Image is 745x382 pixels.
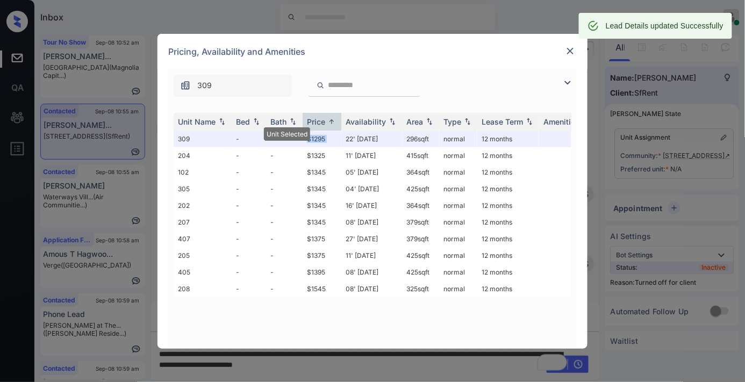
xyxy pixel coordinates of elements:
td: 425 sqft [402,247,439,264]
td: 305 [174,181,232,197]
td: 208 [174,280,232,297]
td: 12 months [477,264,539,280]
td: - [266,197,303,214]
td: 415 sqft [402,147,439,164]
td: 12 months [477,247,539,264]
td: 405 [174,264,232,280]
td: 11' [DATE] [341,147,402,164]
td: 379 sqft [402,230,439,247]
td: $1395 [303,264,341,280]
td: 05' [DATE] [341,164,402,181]
div: Unit Name [178,117,216,126]
div: Bed [236,117,250,126]
td: $1345 [303,181,341,197]
td: 22' [DATE] [341,131,402,147]
td: normal [439,280,477,297]
td: 425 sqft [402,264,439,280]
td: normal [439,264,477,280]
td: normal [439,197,477,214]
td: - [266,214,303,230]
img: icon-zuma [180,80,191,91]
td: $1375 [303,230,341,247]
div: Type [443,117,461,126]
td: - [232,230,266,247]
span: 309 [197,80,212,91]
td: 205 [174,247,232,264]
img: sorting [288,118,298,125]
td: - [232,131,266,147]
td: 16' [DATE] [341,197,402,214]
td: - [232,280,266,297]
td: 407 [174,230,232,247]
img: sorting [524,118,535,125]
td: - [266,181,303,197]
td: 296 sqft [402,131,439,147]
td: $1345 [303,197,341,214]
img: sorting [217,118,227,125]
td: normal [439,247,477,264]
td: 12 months [477,214,539,230]
img: sorting [462,118,473,125]
td: 08' [DATE] [341,280,402,297]
td: 364 sqft [402,197,439,214]
td: - [266,247,303,264]
td: normal [439,164,477,181]
td: 12 months [477,197,539,214]
img: sorting [387,118,398,125]
td: 11' [DATE] [341,247,402,264]
td: 12 months [477,181,539,197]
td: 325 sqft [402,280,439,297]
td: - [266,164,303,181]
td: $1295 [303,131,341,147]
td: 12 months [477,280,539,297]
td: normal [439,131,477,147]
td: $1345 [303,164,341,181]
div: Area [406,117,423,126]
td: normal [439,230,477,247]
td: $1345 [303,214,341,230]
td: - [266,280,303,297]
td: 04' [DATE] [341,181,402,197]
td: - [266,131,303,147]
div: Amenities [543,117,579,126]
td: - [232,147,266,164]
div: Availability [346,117,386,126]
td: 202 [174,197,232,214]
img: sorting [251,118,262,125]
div: Bath [270,117,286,126]
td: - [232,247,266,264]
td: 12 months [477,147,539,164]
td: 204 [174,147,232,164]
div: Lease Term [482,117,523,126]
td: 27' [DATE] [341,230,402,247]
td: normal [439,181,477,197]
td: 12 months [477,164,539,181]
div: Price [307,117,325,126]
td: - [232,264,266,280]
td: $1325 [303,147,341,164]
td: normal [439,147,477,164]
td: - [266,147,303,164]
td: - [266,264,303,280]
img: icon-zuma [317,81,325,90]
td: - [232,164,266,181]
td: $1545 [303,280,341,297]
div: Lead Details updated Successfully [606,16,723,35]
img: close [565,46,576,56]
td: 12 months [477,230,539,247]
td: - [232,197,266,214]
td: - [232,214,266,230]
td: 364 sqft [402,164,439,181]
td: 102 [174,164,232,181]
td: $1375 [303,247,341,264]
td: normal [439,214,477,230]
td: 08' [DATE] [341,214,402,230]
td: 12 months [477,131,539,147]
img: sorting [424,118,435,125]
div: Pricing, Availability and Amenities [157,34,588,69]
td: 08' [DATE] [341,264,402,280]
td: - [232,181,266,197]
td: - [266,230,303,247]
td: 379 sqft [402,214,439,230]
img: icon-zuma [561,76,574,89]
